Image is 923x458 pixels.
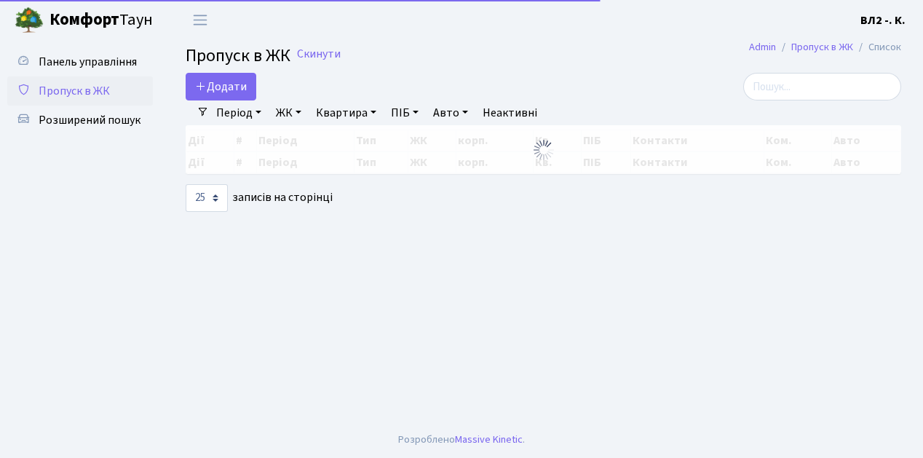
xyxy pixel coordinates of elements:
[7,47,153,76] a: Панель управління
[398,432,525,448] div: Розроблено .
[39,112,140,128] span: Розширений пошук
[455,432,523,447] a: Massive Kinetic
[385,100,424,125] a: ПІБ
[182,8,218,32] button: Переключити навігацію
[853,39,901,55] li: Список
[532,138,555,162] img: Обробка...
[39,83,110,99] span: Пропуск в ЖК
[477,100,543,125] a: Неактивні
[860,12,906,28] b: ВЛ2 -. К.
[310,100,382,125] a: Квартира
[297,47,341,61] a: Скинути
[15,6,44,35] img: logo.png
[49,8,119,31] b: Комфорт
[49,8,153,33] span: Таун
[860,12,906,29] a: ВЛ2 -. К.
[749,39,776,55] a: Admin
[39,54,137,70] span: Панель управління
[7,76,153,106] a: Пропуск в ЖК
[186,43,290,68] span: Пропуск в ЖК
[186,184,228,212] select: записів на сторінці
[186,184,333,212] label: записів на сторінці
[791,39,853,55] a: Пропуск в ЖК
[743,73,901,100] input: Пошук...
[270,100,307,125] a: ЖК
[727,32,923,63] nav: breadcrumb
[195,79,247,95] span: Додати
[210,100,267,125] a: Період
[186,73,256,100] a: Додати
[427,100,474,125] a: Авто
[7,106,153,135] a: Розширений пошук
